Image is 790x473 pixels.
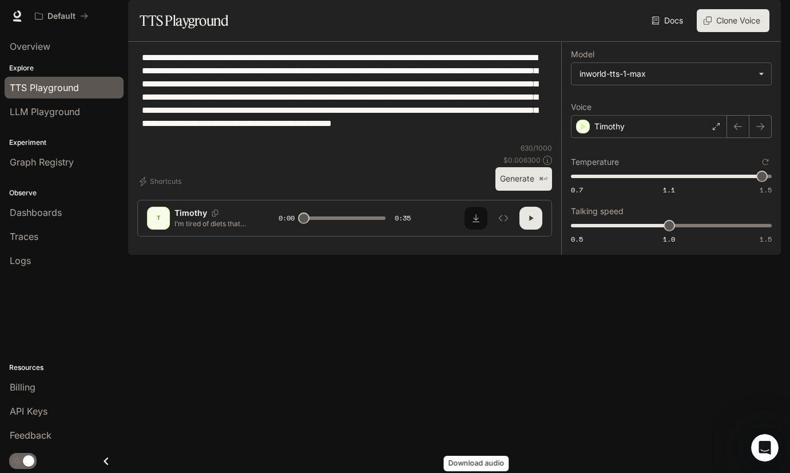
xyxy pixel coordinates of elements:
span: 1.5 [760,185,772,195]
span: 1.1 [663,185,675,195]
span: 1.0 [663,234,675,244]
span: 0.7 [571,185,583,195]
button: Copy Voice ID [207,210,223,216]
iframe: Intercom live chat [751,434,779,462]
button: Reset to default [759,156,772,168]
p: Timothy [174,207,207,219]
span: 0:00 [279,212,295,224]
p: Default [47,11,76,21]
p: Timothy [594,121,625,132]
div: Download audio [444,456,509,471]
button: Shortcuts [137,172,186,191]
button: All workspaces [30,5,93,27]
h1: TTS Playground [140,9,228,32]
a: Docs [649,9,688,32]
p: I’m tired of diets that make life miserable. One week it’s “eat nothing but soup,” the next it’s ... [174,219,251,228]
span: 1.5 [760,234,772,244]
button: Generate⌘⏎ [495,167,552,191]
p: Talking speed [571,207,624,215]
p: Temperature [571,158,619,166]
p: Model [571,50,594,58]
button: Clone Voice [697,9,769,32]
p: Voice [571,103,591,111]
button: Inspect [492,207,515,230]
span: 0.5 [571,234,583,244]
div: inworld-tts-1-max [579,68,753,80]
button: Download audio [465,207,487,230]
p: ⌘⏎ [539,176,547,183]
div: T [149,209,168,227]
span: 0:35 [395,212,411,224]
div: inworld-tts-1-max [571,63,771,85]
